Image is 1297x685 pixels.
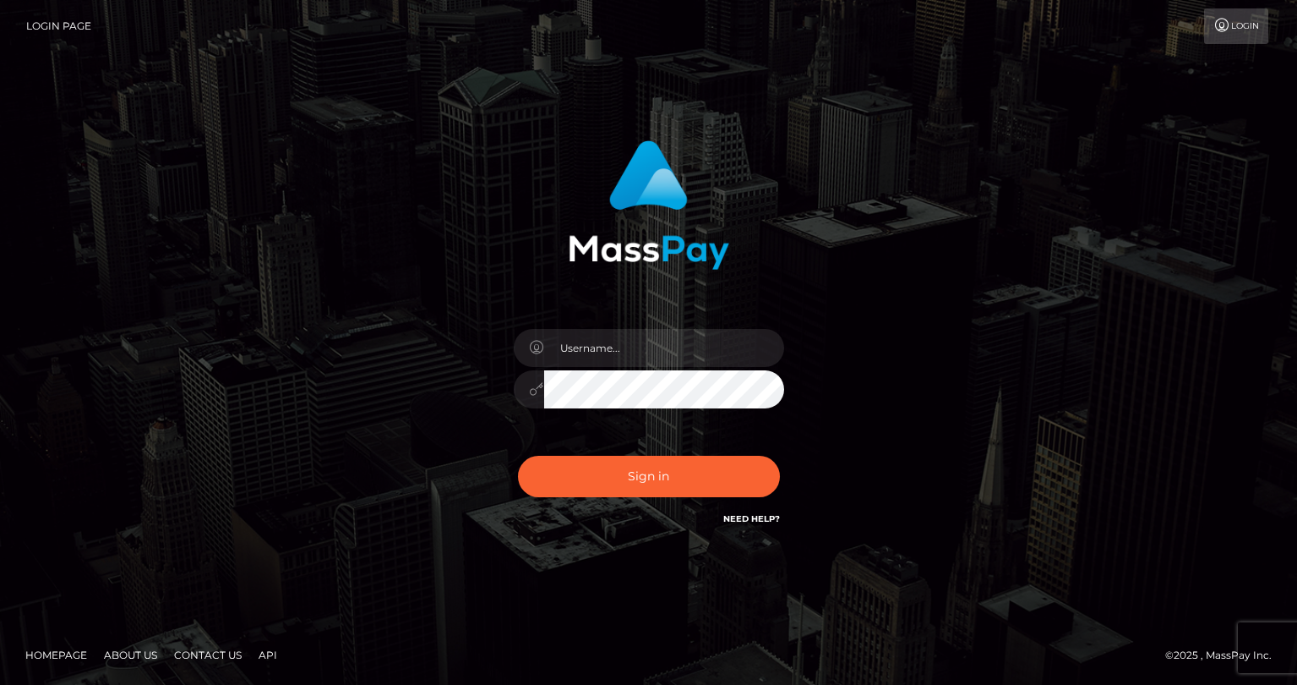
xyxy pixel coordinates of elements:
input: Username... [544,329,784,367]
div: © 2025 , MassPay Inc. [1165,646,1284,665]
a: Homepage [19,642,94,668]
img: MassPay Login [569,140,729,270]
a: Login [1204,8,1268,44]
button: Sign in [518,456,780,497]
a: API [252,642,284,668]
a: About Us [97,642,164,668]
a: Need Help? [723,513,780,524]
a: Contact Us [167,642,248,668]
a: Login Page [26,8,91,44]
